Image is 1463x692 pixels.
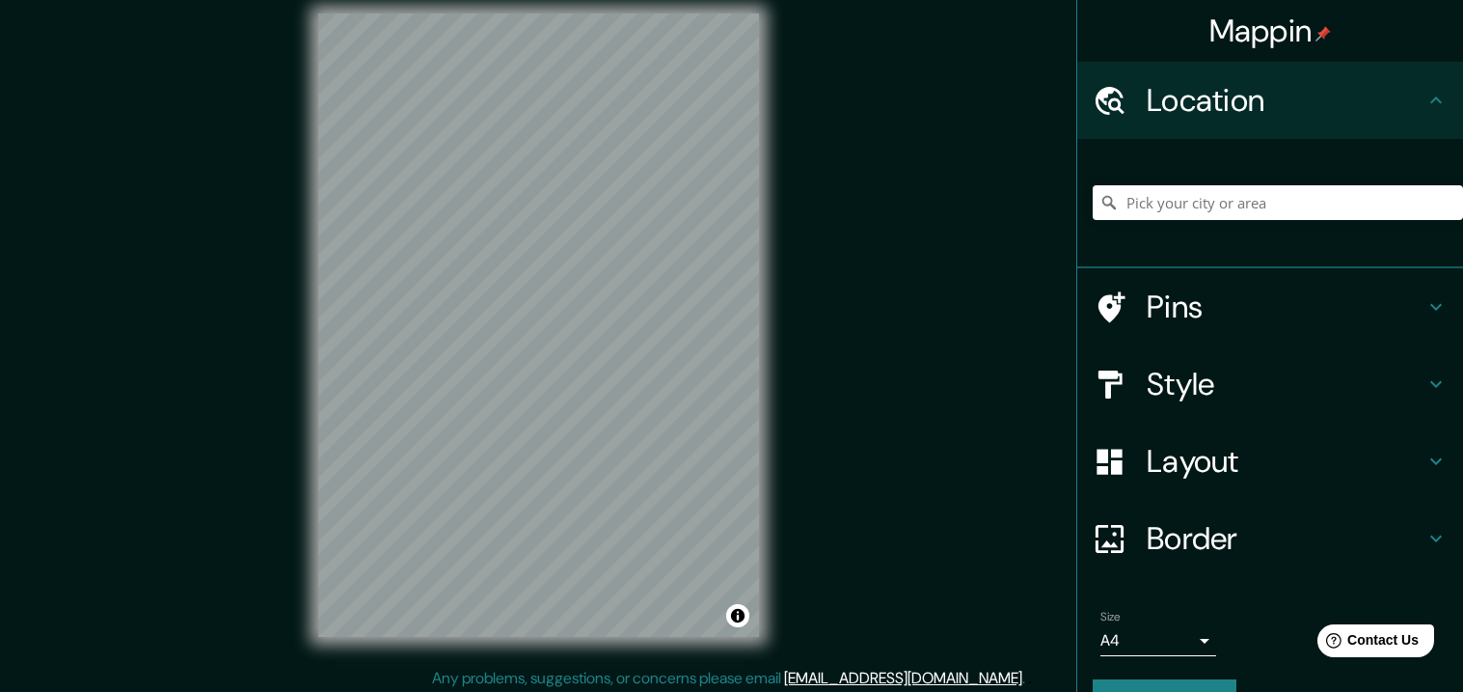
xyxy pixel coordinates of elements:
[1077,500,1463,577] div: Border
[1100,625,1216,656] div: A4
[1077,62,1463,139] div: Location
[432,667,1025,690] p: Any problems, suggestions, or concerns please email .
[1077,423,1463,500] div: Layout
[1147,442,1424,481] h4: Layout
[1028,667,1032,690] div: .
[1147,288,1424,326] h4: Pins
[1025,667,1028,690] div: .
[1077,346,1463,423] div: Style
[1291,617,1442,671] iframe: Help widget launcher
[1209,12,1332,50] h4: Mappin
[318,14,759,637] canvas: Map
[1147,519,1424,558] h4: Border
[1100,609,1121,625] label: Size
[784,668,1022,688] a: [EMAIL_ADDRESS][DOMAIN_NAME]
[726,604,749,627] button: Toggle attribution
[1147,81,1424,120] h4: Location
[1147,365,1424,403] h4: Style
[1315,26,1331,42] img: pin-icon.png
[1077,268,1463,346] div: Pins
[1093,185,1463,220] input: Pick your city or area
